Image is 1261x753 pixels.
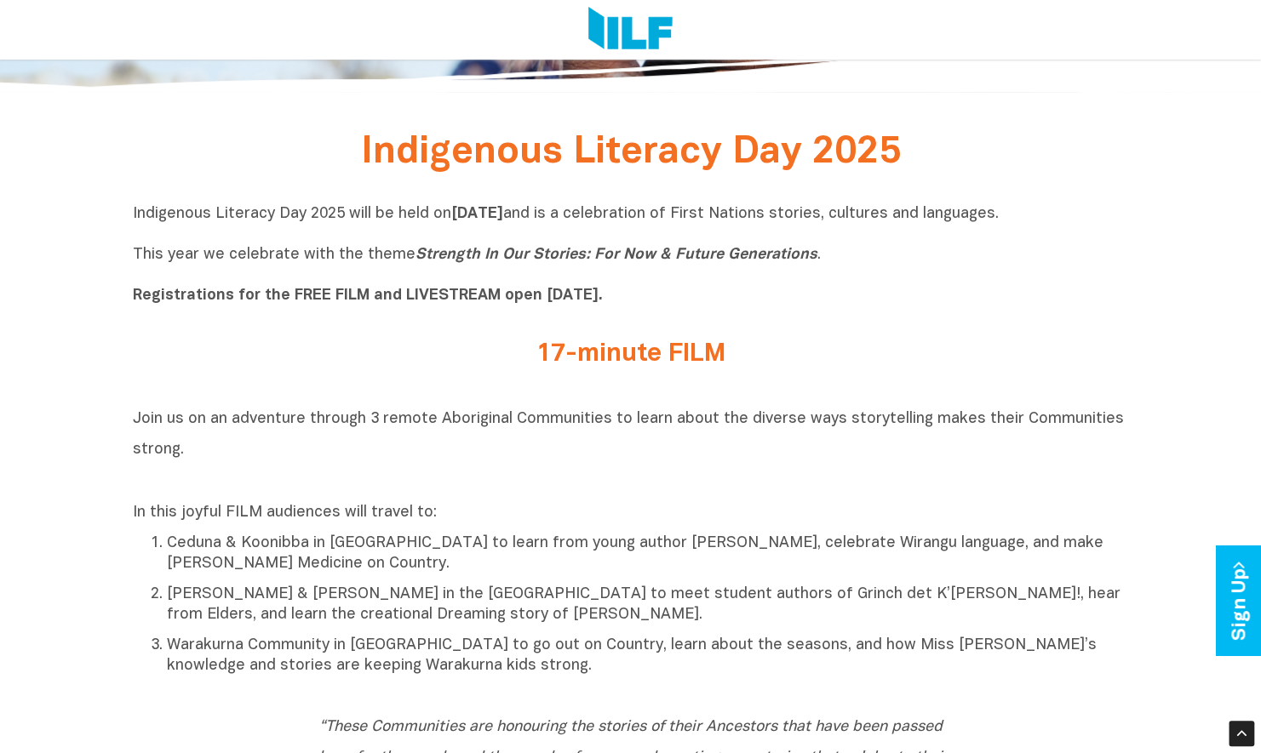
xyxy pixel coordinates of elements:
p: [PERSON_NAME] & [PERSON_NAME] in the [GEOGRAPHIC_DATA] to meet student authors of Grinch det K’[P... [167,585,1129,625]
span: Indigenous Literacy Day 2025 [361,135,901,170]
p: In this joyful FILM audiences will travel to: [133,503,1129,523]
div: Scroll Back to Top [1229,721,1254,746]
p: Ceduna & Koonibba in [GEOGRAPHIC_DATA] to learn from young author [PERSON_NAME], celebrate Wirang... [167,533,1129,574]
b: Registrations for the FREE FILM and LIVESTREAM open [DATE]. [133,288,603,303]
h2: 17-minute FILM [312,340,950,368]
img: Logo [588,7,673,53]
i: Strength In Our Stories: For Now & Future Generations [416,248,817,262]
b: [DATE] [451,207,503,221]
p: Warakurna Community in [GEOGRAPHIC_DATA] to go out on Country, learn about the seasons, and how M... [167,636,1129,676]
p: Indigenous Literacy Day 2025 will be held on and is a celebration of First Nations stories, cultu... [133,204,1129,306]
span: Join us on an adventure through 3 remote Aboriginal Communities to learn about the diverse ways s... [133,412,1124,457]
